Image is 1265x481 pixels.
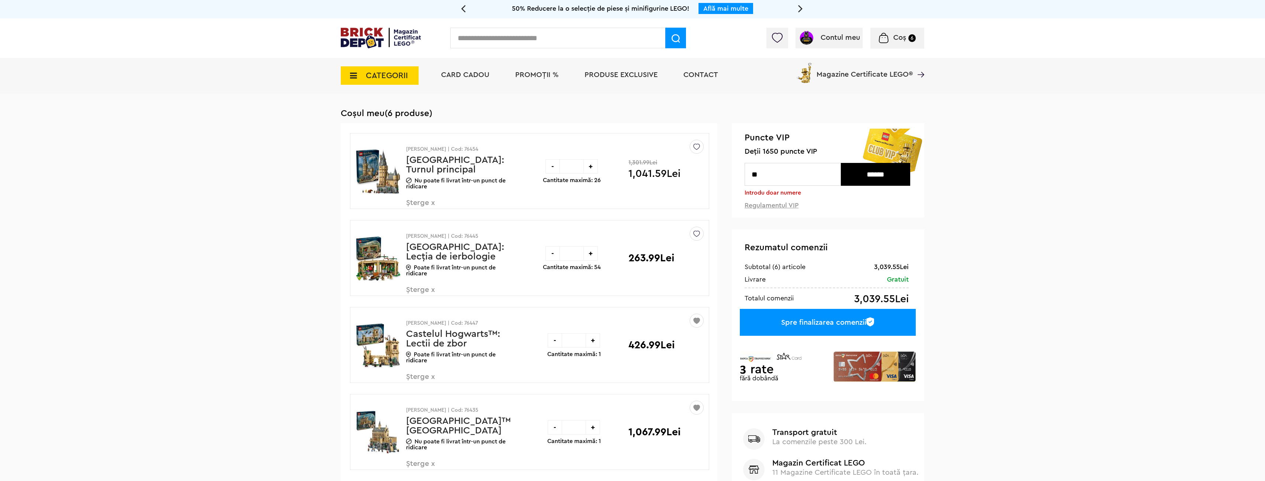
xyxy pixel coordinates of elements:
[703,5,748,12] a: Află mai multe
[585,71,658,79] a: Produse exclusive
[356,405,401,460] img: Castelul Hogwarts™: Marea sala
[772,459,919,467] b: Magazin Certificat LEGO
[743,428,765,450] img: Transport gratuit
[356,318,401,373] img: Castelul Hogwarts™: Lectii de zbor
[356,231,401,286] img: Castelul Hogwarts: Lecţia de ierbologie
[628,427,681,437] p: 1,067.99Lei
[772,428,919,436] b: Transport gratuit
[406,286,493,302] span: Șterge x
[515,71,559,79] a: PROMOȚII %
[441,71,489,79] a: Card Cadou
[406,321,511,326] p: [PERSON_NAME] | Cod: 76447
[545,246,560,261] div: -
[745,147,912,156] span: Deții 1650 puncte VIP
[745,132,912,144] span: Puncte VIP
[406,352,511,363] p: Poate fi livrat într-un punct de ridicare
[745,189,912,196] div: Introdu doar numere
[406,147,511,152] p: [PERSON_NAME] | Cod: 76454
[366,72,408,80] span: CATEGORII
[887,275,909,284] div: Gratuit
[406,373,493,389] span: Șterge x
[628,340,675,350] p: 426.99Lei
[356,144,401,199] img: Castelul Hogwarts: Turnul principal
[406,242,504,261] a: [GEOGRAPHIC_DATA]: Lecţia de ierbologie
[547,438,601,444] p: Cantitate maximă: 1
[745,202,798,209] a: Regulamentul VIP
[406,199,493,215] span: Șterge x
[548,333,562,348] div: -
[341,108,924,119] h1: Coșul meu
[406,234,511,239] p: [PERSON_NAME] | Cod: 76445
[874,262,909,271] div: 3,039.55Lei
[628,168,680,179] span: 1,041.59Lei
[512,5,689,12] span: 50% Reducere la o selecție de piese și minifigurine LEGO!
[406,265,511,276] p: Poate fi livrat într-un punct de ridicare
[586,420,600,435] div: +
[772,469,919,476] span: 11 Magazine Certificate LEGO în toată țara.
[743,459,765,480] img: Magazin Certificat LEGO
[628,160,680,165] span: 1,301.99Lei
[547,351,601,357] p: Cantitate maximă: 1
[683,71,718,79] a: Contact
[406,155,504,174] a: [GEOGRAPHIC_DATA]: Turnul principal
[545,159,560,174] div: -
[543,264,601,270] p: Cantitate maximă: 54
[583,159,598,174] div: +
[385,109,432,118] span: (6 produse)
[406,408,511,413] p: [PERSON_NAME] | Cod: 76435
[913,61,924,69] a: Magazine Certificate LEGO®
[628,253,675,263] p: 263.99Lei
[406,460,493,476] span: Șterge x
[543,177,601,183] p: Cantitate maximă: 26
[817,61,913,78] span: Magazine Certificate LEGO®
[745,294,794,303] div: Totalul comenzii
[406,329,500,348] a: Castelul Hogwarts™: Lectii de zbor
[406,439,511,450] p: Nu poate fi livrat într-un punct de ridicare
[586,333,600,348] div: +
[821,34,860,41] span: Contul meu
[798,34,860,41] a: Contul meu
[406,416,513,435] a: [GEOGRAPHIC_DATA]™: [GEOGRAPHIC_DATA]
[745,243,828,252] span: Rezumatul comenzii
[908,34,916,42] small: 6
[854,294,909,304] div: 3,039.55Lei
[548,420,562,435] div: -
[893,34,906,41] span: Coș
[772,438,867,446] span: La comenzile peste 300 Lei.
[583,246,598,261] div: +
[745,262,805,271] div: Subtotal (6) articole
[406,178,511,189] p: Nu poate fi livrat într-un punct de ridicare
[740,309,916,336] a: Spre finalizarea comenzii
[745,275,766,284] div: Livrare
